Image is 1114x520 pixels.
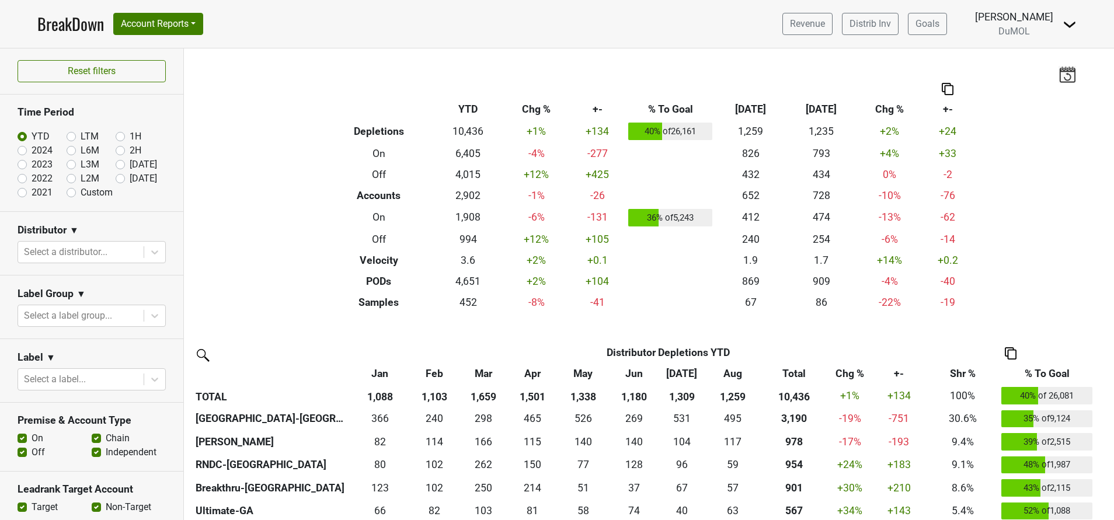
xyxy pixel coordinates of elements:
[763,457,826,472] div: 954
[828,476,872,500] td: +30 %
[511,434,553,449] div: 115
[1005,347,1016,360] img: Copy to clipboard
[410,384,458,407] th: 1,103
[715,292,786,313] td: 67
[503,271,569,292] td: +2 %
[410,342,927,363] th: Distributor Depletions YTD
[828,430,872,453] td: -17 %
[875,480,924,495] div: +210
[503,164,569,185] td: +12 %
[658,363,706,384] th: Jul: activate to sort column ascending
[410,430,458,453] td: 114.167
[786,164,857,185] td: 434
[927,407,999,431] td: 30.6%
[975,9,1053,25] div: [PERSON_NAME]
[1063,18,1077,32] img: Dropdown Menu
[857,206,922,229] td: -13 %
[461,457,506,472] div: 262
[613,434,655,449] div: 140
[511,411,553,426] div: 465
[352,411,408,426] div: 366
[32,172,53,186] label: 2022
[433,185,503,206] td: 2,902
[875,434,924,449] div: -193
[413,434,455,449] div: 114
[433,206,503,229] td: 1,908
[32,431,43,445] label: On
[760,430,828,453] th: 978.169
[433,120,503,143] td: 10,436
[782,13,833,35] a: Revenue
[503,229,569,250] td: +12 %
[661,503,703,518] div: 40
[763,411,826,426] div: 3,190
[661,411,703,426] div: 531
[509,476,556,500] td: 214.336
[760,453,828,477] th: 953.802
[569,164,625,185] td: +425
[511,480,553,495] div: 214
[706,363,760,384] th: Aug: activate to sort column ascending
[922,164,973,185] td: -2
[569,143,625,164] td: -277
[857,99,922,120] th: Chg %
[569,206,625,229] td: -131
[610,407,658,431] td: 268.668
[709,457,757,472] div: 59
[875,411,924,426] div: -751
[709,411,757,426] div: 495
[32,186,53,200] label: 2021
[922,143,973,164] td: +33
[610,430,658,453] td: 139.834
[613,503,655,518] div: 74
[325,206,433,229] th: On
[130,158,157,172] label: [DATE]
[325,271,433,292] th: PODs
[503,120,569,143] td: +1 %
[715,250,786,271] td: 1.9
[130,130,141,144] label: 1H
[503,250,569,271] td: +2 %
[413,457,455,472] div: 102
[458,363,509,384] th: Mar: activate to sort column ascending
[325,164,433,185] th: Off
[786,185,857,206] td: 728
[69,224,79,238] span: ▼
[113,13,203,35] button: Account Reports
[503,99,569,120] th: Chg %
[661,434,703,449] div: 104
[325,250,433,271] th: Velocity
[32,500,58,514] label: Target
[458,407,509,431] td: 297.8
[503,143,569,164] td: -4 %
[828,453,872,477] td: +24 %
[760,384,828,407] th: 10,436
[715,164,786,185] td: 432
[511,457,553,472] div: 150
[715,99,786,120] th: [DATE]
[908,13,947,35] a: Goals
[193,407,349,431] th: [GEOGRAPHIC_DATA]-[GEOGRAPHIC_DATA]
[32,445,45,459] label: Off
[413,480,455,495] div: 102
[786,206,857,229] td: 474
[927,453,999,477] td: 9.1%
[325,143,433,164] th: On
[559,434,607,449] div: 140
[828,407,872,431] td: -19 %
[352,503,408,518] div: 66
[763,480,826,495] div: 901
[433,164,503,185] td: 4,015
[658,430,706,453] td: 104.167
[18,224,67,236] h3: Distributor
[922,292,973,313] td: -19
[625,99,715,120] th: % To Goal
[130,144,141,158] label: 2H
[458,453,509,477] td: 261.5
[875,457,924,472] div: +183
[556,407,610,431] td: 525.665
[461,411,506,426] div: 298
[709,503,757,518] div: 63
[106,500,151,514] label: Non-Target
[461,503,506,518] div: 103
